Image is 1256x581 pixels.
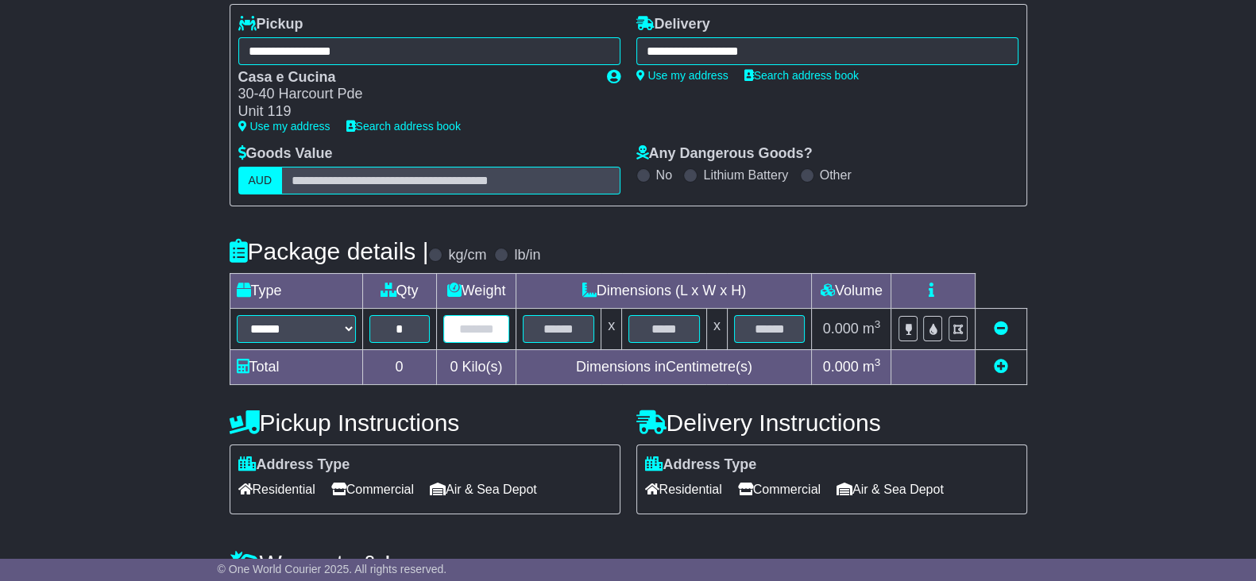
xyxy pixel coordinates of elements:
[636,410,1027,436] h4: Delivery Instructions
[238,103,591,121] div: Unit 119
[994,359,1008,375] a: Add new item
[238,16,303,33] label: Pickup
[706,308,727,349] td: x
[645,456,757,474] label: Address Type
[436,349,516,384] td: Kilo(s)
[875,356,881,368] sup: 3
[514,247,540,264] label: lb/in
[436,273,516,308] td: Weight
[994,321,1008,337] a: Remove this item
[863,321,881,337] span: m
[238,69,591,87] div: Casa e Cucina
[823,321,859,337] span: 0.000
[450,359,458,375] span: 0
[636,69,728,82] a: Use my address
[230,410,620,436] h4: Pickup Instructions
[238,477,315,502] span: Residential
[863,359,881,375] span: m
[238,120,330,133] a: Use my address
[448,247,486,264] label: kg/cm
[738,477,821,502] span: Commercial
[346,120,461,133] a: Search address book
[362,349,436,384] td: 0
[230,273,362,308] td: Type
[362,273,436,308] td: Qty
[636,145,813,163] label: Any Dangerous Goods?
[744,69,859,82] a: Search address book
[238,456,350,474] label: Address Type
[837,477,944,502] span: Air & Sea Depot
[636,16,710,33] label: Delivery
[516,349,812,384] td: Dimensions in Centimetre(s)
[238,167,283,194] label: AUD
[823,359,859,375] span: 0.000
[230,550,1027,576] h4: Warranty & Insurance
[703,167,788,183] label: Lithium Battery
[656,167,672,183] label: No
[645,477,722,502] span: Residential
[331,477,414,502] span: Commercial
[812,273,891,308] td: Volume
[601,308,622,349] td: x
[238,145,333,163] label: Goods Value
[875,318,881,330] sup: 3
[218,563,447,575] span: © One World Courier 2025. All rights reserved.
[516,273,812,308] td: Dimensions (L x W x H)
[238,86,591,103] div: 30-40 Harcourt Pde
[820,167,852,183] label: Other
[430,477,537,502] span: Air & Sea Depot
[230,349,362,384] td: Total
[230,238,429,264] h4: Package details |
